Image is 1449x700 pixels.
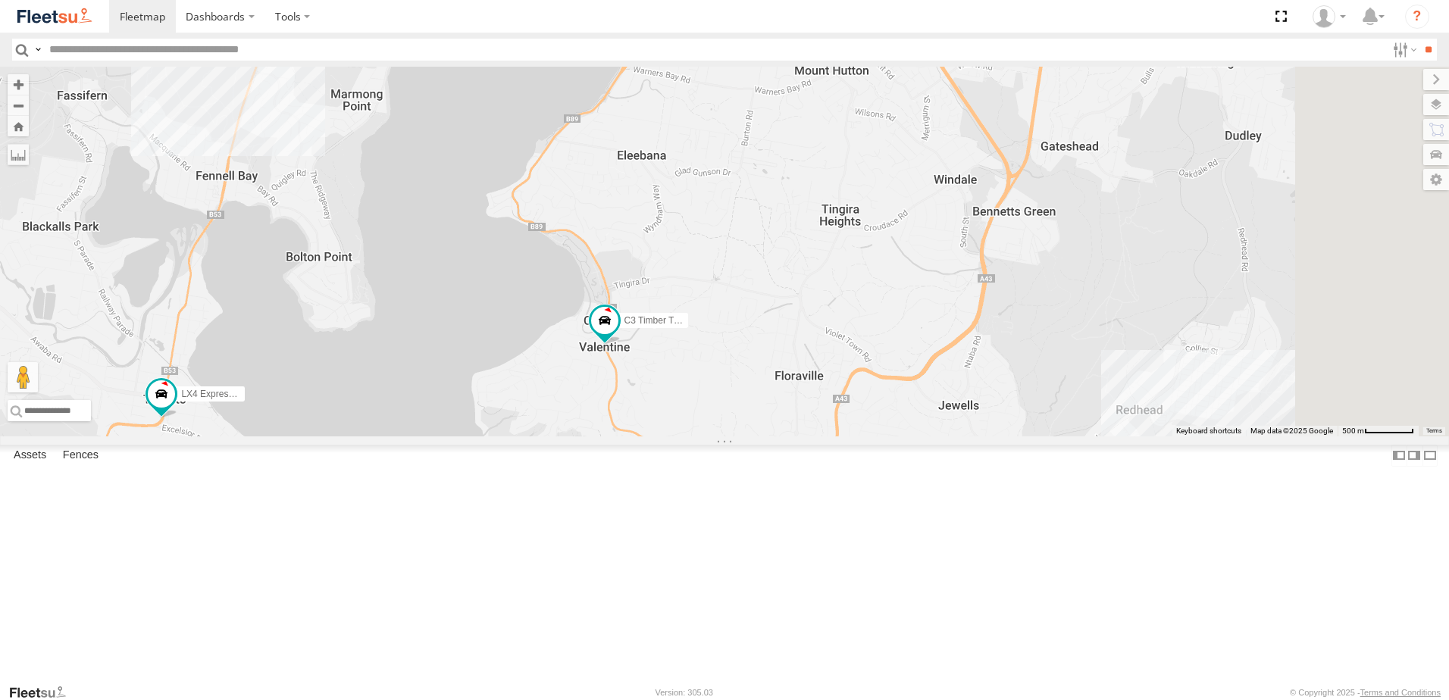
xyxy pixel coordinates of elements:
[15,6,94,27] img: fleetsu-logo-horizontal.svg
[181,389,249,400] span: LX4 Express Ute
[1307,5,1351,28] div: Oliver Lees
[1360,688,1441,697] a: Terms and Conditions
[32,39,44,61] label: Search Query
[1426,428,1442,434] a: Terms
[1407,445,1422,467] label: Dock Summary Table to the Right
[1387,39,1419,61] label: Search Filter Options
[1422,445,1438,467] label: Hide Summary Table
[624,316,691,327] span: C3 Timber Truck
[1423,169,1449,190] label: Map Settings
[1176,426,1241,436] button: Keyboard shortcuts
[8,685,78,700] a: Visit our Website
[656,688,713,697] div: Version: 305.03
[8,74,29,95] button: Zoom in
[8,95,29,116] button: Zoom out
[8,362,38,392] button: Drag Pegman onto the map to open Street View
[1338,426,1419,436] button: Map Scale: 500 m per 62 pixels
[1250,427,1333,435] span: Map data ©2025 Google
[6,445,54,466] label: Assets
[1391,445,1407,467] label: Dock Summary Table to the Left
[55,445,106,466] label: Fences
[1405,5,1429,29] i: ?
[1342,427,1364,435] span: 500 m
[8,144,29,165] label: Measure
[8,116,29,136] button: Zoom Home
[1290,688,1441,697] div: © Copyright 2025 -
